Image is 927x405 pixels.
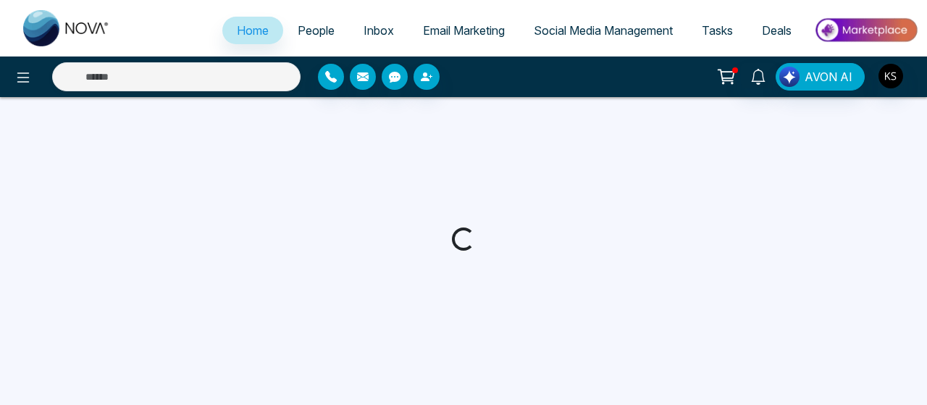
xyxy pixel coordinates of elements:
span: Social Media Management [534,23,673,38]
span: AVON AI [805,68,852,85]
img: Nova CRM Logo [23,10,110,46]
a: Home [222,17,283,44]
span: Tasks [702,23,733,38]
img: Market-place.gif [813,14,918,46]
img: User Avatar [878,64,903,88]
img: Lead Flow [779,67,800,87]
span: Inbox [364,23,394,38]
span: People [298,23,335,38]
span: Home [237,23,269,38]
a: Social Media Management [519,17,687,44]
a: Inbox [349,17,408,44]
a: People [283,17,349,44]
button: AVON AI [776,63,865,91]
a: Tasks [687,17,747,44]
span: Email Marketing [423,23,505,38]
a: Deals [747,17,806,44]
a: Email Marketing [408,17,519,44]
span: Deals [762,23,792,38]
